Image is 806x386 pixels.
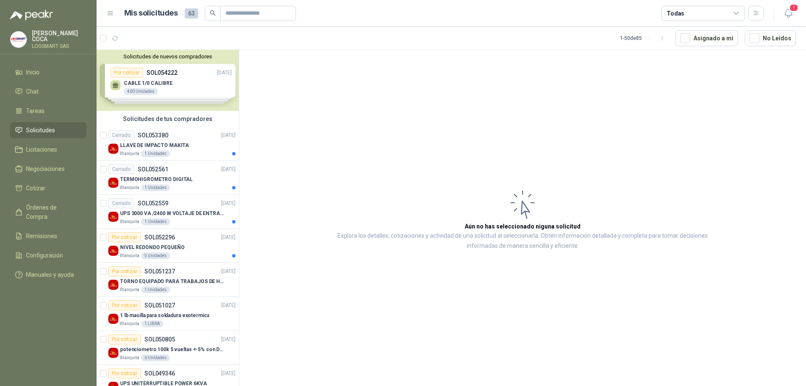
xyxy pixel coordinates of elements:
[108,144,118,154] img: Company Logo
[221,268,236,276] p: [DATE]
[26,87,39,96] span: Chat
[620,32,669,45] div: 1 - 50 de 85
[97,50,239,111] div: Solicitudes de nuevos compradoresPor cotizarSOL054222[DATE] CABLE 1/0 CALIBRE400 UnidadesPor coti...
[144,302,175,308] p: SOL051027
[108,246,118,256] img: Company Logo
[185,8,198,18] span: 63
[26,251,63,260] span: Configuración
[97,297,239,331] a: Por cotizarSOL051027[DATE] Company Logo1 lb masilla para soldadura exotermicaBlanquita1 LIBRA
[10,267,86,283] a: Manuales y ayuda
[323,231,722,251] p: Explora los detalles, cotizaciones y actividad de una solicitud al seleccionarla. Obtén informaci...
[10,200,86,225] a: Órdenes de Compra
[138,200,168,206] p: SOL052559
[141,320,163,327] div: 1 LIBRA
[120,184,139,191] p: Blanquita
[120,176,193,184] p: TERMOHIGROMETRO DIGITAL
[141,354,170,361] div: 6 Unidades
[144,268,175,274] p: SOL051237
[138,166,168,172] p: SOL052561
[108,334,141,344] div: Por cotizar
[97,229,239,263] a: Por cotizarSOL052296[DATE] Company LogoNIVEL REDONDO PEQUEÑOBlanquita5 Unidades
[667,9,684,18] div: Todas
[26,231,57,241] span: Remisiones
[108,212,118,222] img: Company Logo
[108,314,118,324] img: Company Logo
[120,218,139,225] p: Blanquita
[144,336,175,342] p: SOL050805
[26,145,57,154] span: Licitaciones
[32,30,86,42] p: [PERSON_NAME] COCA
[120,320,139,327] p: Blanquita
[120,278,225,286] p: TORNO EQUIPADO PARA TRABAJOS DE HASTA 1 METRO DE PRIMER O SEGUNDA MANO
[108,368,141,378] div: Por cotizar
[120,312,209,320] p: 1 lb masilla para soldadura exotermica
[26,68,39,77] span: Inicio
[108,348,118,358] img: Company Logo
[10,103,86,119] a: Tareas
[10,32,26,47] img: Company Logo
[108,266,141,276] div: Por cotizar
[120,354,139,361] p: Blanquita
[108,178,118,188] img: Company Logo
[108,280,118,290] img: Company Logo
[221,370,236,378] p: [DATE]
[120,210,225,218] p: UPS 3000 VA /2400 W VOLTAJE DE ENTRADA / SALIDA 12V ON LINE
[97,263,239,297] a: Por cotizarSOL051237[DATE] Company LogoTORNO EQUIPADO PARA TRABAJOS DE HASTA 1 METRO DE PRIMER O ...
[97,111,239,127] div: Solicitudes de tus compradores
[141,252,170,259] div: 5 Unidades
[26,270,74,279] span: Manuales y ayuda
[97,161,239,195] a: CerradoSOL052561[DATE] Company LogoTERMOHIGROMETRO DIGITALBlanquita1 Unidades
[97,127,239,161] a: CerradoSOL053380[DATE] Company LogoLLAVE DE IMPACTO MAKITABlanquita1 Unidades
[120,346,225,354] p: potenciometro 100k 5 vueltas +-5% con Dial perilla
[221,165,236,173] p: [DATE]
[141,286,170,293] div: 1 Unidades
[221,131,236,139] p: [DATE]
[108,164,134,174] div: Cerrado
[97,331,239,365] a: Por cotizarSOL050805[DATE] Company Logopotenciometro 100k 5 vueltas +-5% con Dial perillaBlanquit...
[100,53,236,60] button: Solicitudes de nuevos compradores
[97,195,239,229] a: CerradoSOL052559[DATE] Company LogoUPS 3000 VA /2400 W VOLTAJE DE ENTRADA / SALIDA 12V ON LINEBla...
[10,64,86,80] a: Inicio
[120,244,184,252] p: NIVEL REDONDO PEQUEÑO
[108,130,134,140] div: Cerrado
[138,132,168,138] p: SOL053380
[10,10,53,20] img: Logo peakr
[221,336,236,344] p: [DATE]
[781,6,796,21] button: 1
[210,10,216,16] span: search
[10,84,86,100] a: Chat
[10,122,86,138] a: Solicitudes
[108,232,141,242] div: Por cotizar
[144,370,175,376] p: SOL049346
[221,200,236,207] p: [DATE]
[32,44,86,49] p: LOGSMART SAS
[745,30,796,46] button: No Leídos
[26,106,44,116] span: Tareas
[10,228,86,244] a: Remisiones
[221,302,236,310] p: [DATE]
[26,126,55,135] span: Solicitudes
[465,222,581,231] h3: Aún no has seleccionado niguna solicitud
[120,142,189,150] p: LLAVE DE IMPACTO MAKITA
[108,198,134,208] div: Cerrado
[120,150,139,157] p: Blanquita
[124,7,178,19] h1: Mis solicitudes
[221,234,236,242] p: [DATE]
[120,252,139,259] p: Blanquita
[120,286,139,293] p: Blanquita
[26,184,45,193] span: Cotizar
[26,164,65,173] span: Negociaciones
[675,30,738,46] button: Asignado a mi
[141,150,170,157] div: 1 Unidades
[141,184,170,191] div: 1 Unidades
[144,234,175,240] p: SOL052296
[789,4,798,12] span: 1
[10,180,86,196] a: Cotizar
[26,203,79,221] span: Órdenes de Compra
[108,300,141,310] div: Por cotizar
[10,161,86,177] a: Negociaciones
[141,218,170,225] div: 1 Unidades
[10,247,86,263] a: Configuración
[10,142,86,158] a: Licitaciones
